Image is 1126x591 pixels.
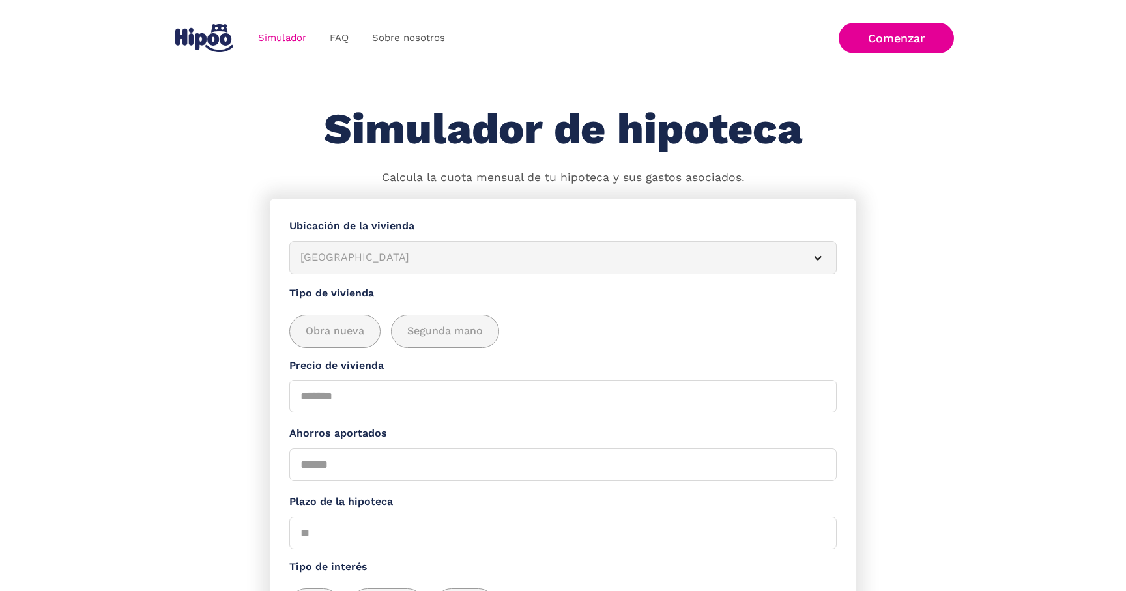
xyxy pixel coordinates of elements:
[318,25,360,51] a: FAQ
[306,323,364,339] span: Obra nueva
[246,25,318,51] a: Simulador
[382,169,745,186] p: Calcula la cuota mensual de tu hipoteca y sus gastos asociados.
[289,285,837,302] label: Tipo de vivienda
[839,23,954,53] a: Comenzar
[289,241,837,274] article: [GEOGRAPHIC_DATA]
[407,323,483,339] span: Segunda mano
[289,425,837,442] label: Ahorros aportados
[289,494,837,510] label: Plazo de la hipoteca
[289,315,837,348] div: add_description_here
[172,19,236,57] a: home
[300,250,794,266] div: [GEOGRAPHIC_DATA]
[324,106,802,153] h1: Simulador de hipoteca
[289,218,837,235] label: Ubicación de la vivienda
[289,559,837,575] label: Tipo de interés
[289,358,837,374] label: Precio de vivienda
[360,25,457,51] a: Sobre nosotros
